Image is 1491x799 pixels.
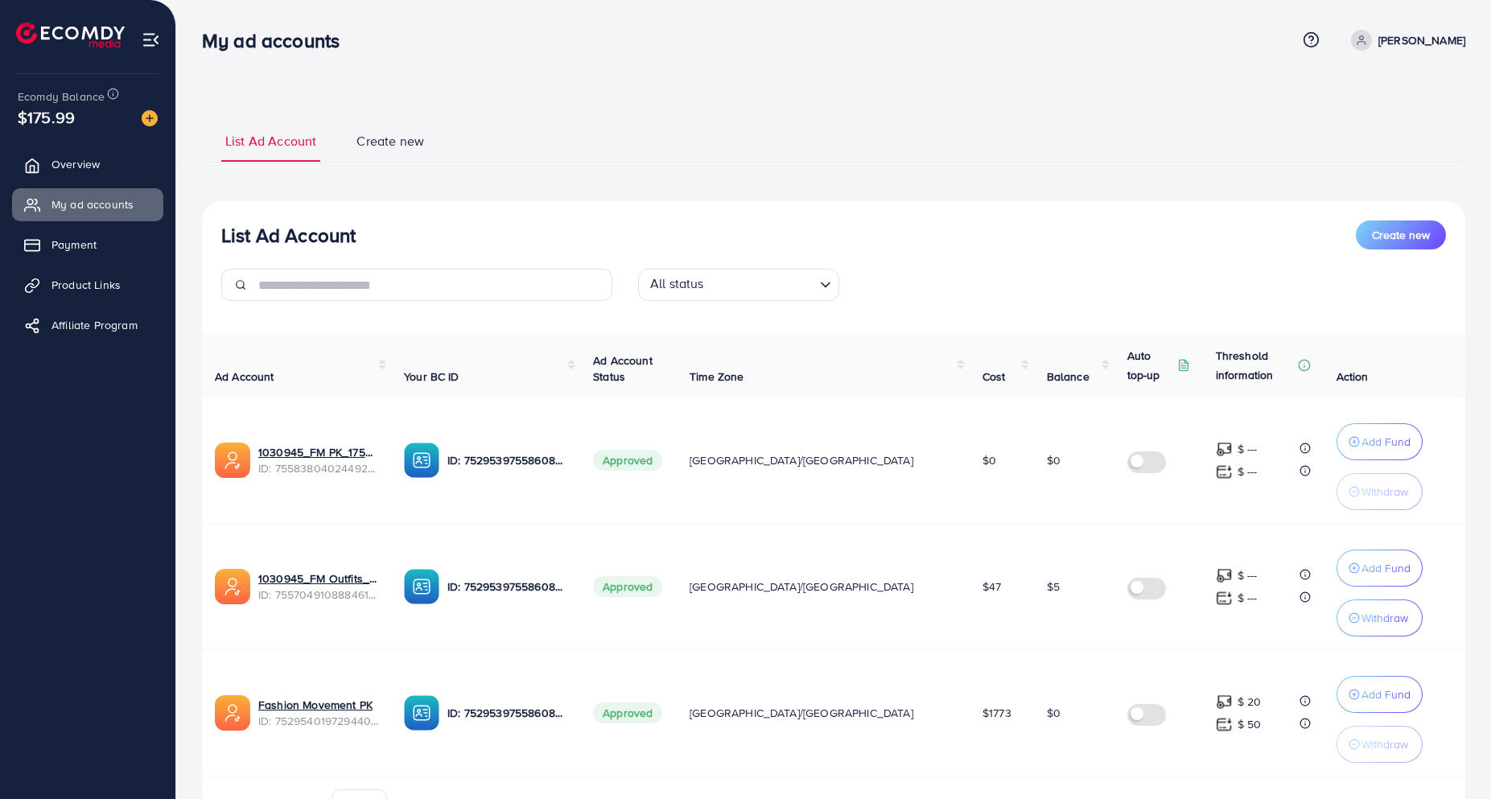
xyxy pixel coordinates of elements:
[215,569,250,604] img: ic-ads-acc.e4c84228.svg
[1216,441,1233,458] img: top-up amount
[447,703,567,723] p: ID: 7529539755860836369
[1238,462,1258,481] p: $ ---
[51,277,121,293] span: Product Links
[258,570,378,587] a: 1030945_FM Outfits_1759512825336
[593,450,662,471] span: Approved
[1378,31,1465,50] p: [PERSON_NAME]
[1216,567,1233,584] img: top-up amount
[12,148,163,180] a: Overview
[1423,727,1479,787] iframe: Chat
[404,569,439,604] img: ic-ba-acc.ded83a64.svg
[1361,685,1411,704] p: Add Fund
[1361,432,1411,451] p: Add Fund
[1047,369,1089,385] span: Balance
[18,89,105,105] span: Ecomdy Balance
[1361,608,1408,628] p: Withdraw
[142,110,158,126] img: image
[16,23,125,47] img: logo
[1356,220,1446,249] button: Create new
[1337,369,1369,385] span: Action
[404,695,439,731] img: ic-ba-acc.ded83a64.svg
[1361,482,1408,501] p: Withdraw
[1372,227,1430,243] span: Create new
[982,452,996,468] span: $0
[690,705,913,721] span: [GEOGRAPHIC_DATA]/[GEOGRAPHIC_DATA]
[18,105,75,129] span: $175.99
[258,587,378,603] span: ID: 7557049108884619282
[1337,676,1423,713] button: Add Fund
[647,271,707,297] span: All status
[1337,473,1423,510] button: Withdraw
[215,443,250,478] img: ic-ads-acc.e4c84228.svg
[1345,30,1465,51] a: [PERSON_NAME]
[258,444,378,477] div: <span class='underline'>1030945_FM PK_1759822596175</span></br>7558380402449235984
[1238,566,1258,585] p: $ ---
[12,188,163,220] a: My ad accounts
[51,317,138,333] span: Affiliate Program
[258,713,378,729] span: ID: 7529540197294407681
[258,570,378,603] div: <span class='underline'>1030945_FM Outfits_1759512825336</span></br>7557049108884619282
[1337,550,1423,587] button: Add Fund
[258,460,378,476] span: ID: 7558380402449235984
[593,702,662,723] span: Approved
[1047,579,1060,595] span: $5
[221,224,356,247] h3: List Ad Account
[258,697,378,730] div: <span class='underline'>Fashion Movement PK</span></br>7529540197294407681
[1216,590,1233,607] img: top-up amount
[1337,423,1423,460] button: Add Fund
[12,229,163,261] a: Payment
[1361,735,1408,754] p: Withdraw
[258,697,373,713] a: Fashion Movement PK
[1361,558,1411,578] p: Add Fund
[982,705,1011,721] span: $1773
[1238,692,1262,711] p: $ 20
[1216,694,1233,710] img: top-up amount
[356,132,424,150] span: Create new
[1047,452,1061,468] span: $0
[404,443,439,478] img: ic-ba-acc.ded83a64.svg
[225,132,316,150] span: List Ad Account
[142,31,160,49] img: menu
[690,452,913,468] span: [GEOGRAPHIC_DATA]/[GEOGRAPHIC_DATA]
[215,369,274,385] span: Ad Account
[1047,705,1061,721] span: $0
[593,576,662,597] span: Approved
[1127,346,1174,385] p: Auto top-up
[1216,716,1233,733] img: top-up amount
[215,695,250,731] img: ic-ads-acc.e4c84228.svg
[51,156,100,172] span: Overview
[690,369,743,385] span: Time Zone
[1238,715,1262,734] p: $ 50
[690,579,913,595] span: [GEOGRAPHIC_DATA]/[GEOGRAPHIC_DATA]
[1337,726,1423,763] button: Withdraw
[258,444,378,460] a: 1030945_FM PK_1759822596175
[638,269,839,301] div: Search for option
[1216,346,1295,385] p: Threshold information
[12,269,163,301] a: Product Links
[12,309,163,341] a: Affiliate Program
[1216,463,1233,480] img: top-up amount
[51,196,134,212] span: My ad accounts
[447,451,567,470] p: ID: 7529539755860836369
[404,369,459,385] span: Your BC ID
[1238,588,1258,607] p: $ ---
[447,577,567,596] p: ID: 7529539755860836369
[1337,599,1423,636] button: Withdraw
[1238,439,1258,459] p: $ ---
[51,237,97,253] span: Payment
[982,369,1006,385] span: Cost
[709,272,813,297] input: Search for option
[982,579,1001,595] span: $47
[593,352,653,385] span: Ad Account Status
[202,29,352,52] h3: My ad accounts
